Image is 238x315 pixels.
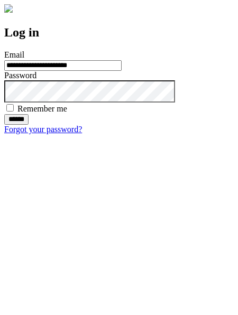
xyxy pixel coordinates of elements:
[4,125,82,134] a: Forgot your password?
[4,50,24,59] label: Email
[4,71,36,80] label: Password
[4,25,234,40] h2: Log in
[17,104,67,113] label: Remember me
[4,4,13,13] img: logo-4e3dc11c47720685a147b03b5a06dd966a58ff35d612b21f08c02c0306f2b779.png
